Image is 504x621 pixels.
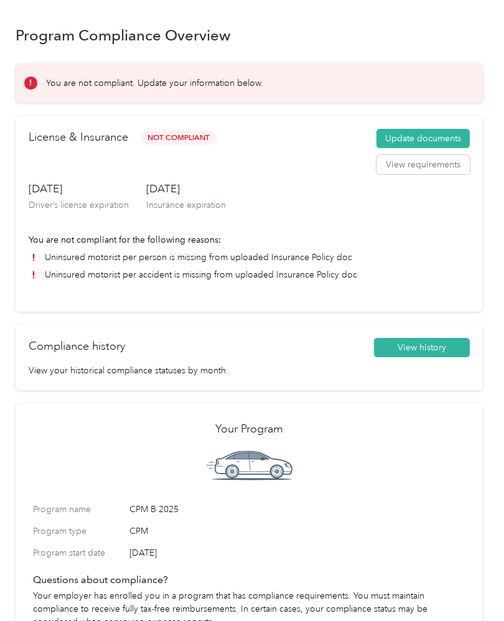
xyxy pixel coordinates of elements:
[141,131,217,145] span: Not Compliant
[33,546,125,559] label: Program start date
[146,181,226,197] h3: [DATE]
[29,364,470,377] p: View your historical compliance statuses by month.
[29,251,470,264] li: Uninsured motorist per person is missing from uploaded Insurance Policy doc
[29,268,470,281] li: Uninsured motorist per accident is missing from uploaded Insurance Policy doc
[129,503,465,516] span: CPM B 2025
[33,572,465,587] h4: Questions about compliance?
[376,155,470,175] button: View requirements
[29,181,129,197] h3: [DATE]
[33,525,125,538] label: Program type
[29,233,470,246] p: You are not compliant for the following reasons:
[33,503,125,516] label: Program name
[129,525,465,538] span: CPM
[33,421,465,437] h2: Your Program
[16,29,231,42] h1: Program Compliance Overview
[376,129,470,149] button: Update documents
[374,338,470,358] button: View history
[434,551,504,621] iframe: Everlance-gr Chat Button Frame
[29,129,128,146] h2: License & Insurance
[146,198,226,212] p: Insurance expiration
[129,546,465,559] span: [DATE]
[29,338,125,355] h2: Compliance history
[29,198,129,212] p: Driver’s license expiration
[46,77,263,90] p: You are not compliant. Update your information below.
